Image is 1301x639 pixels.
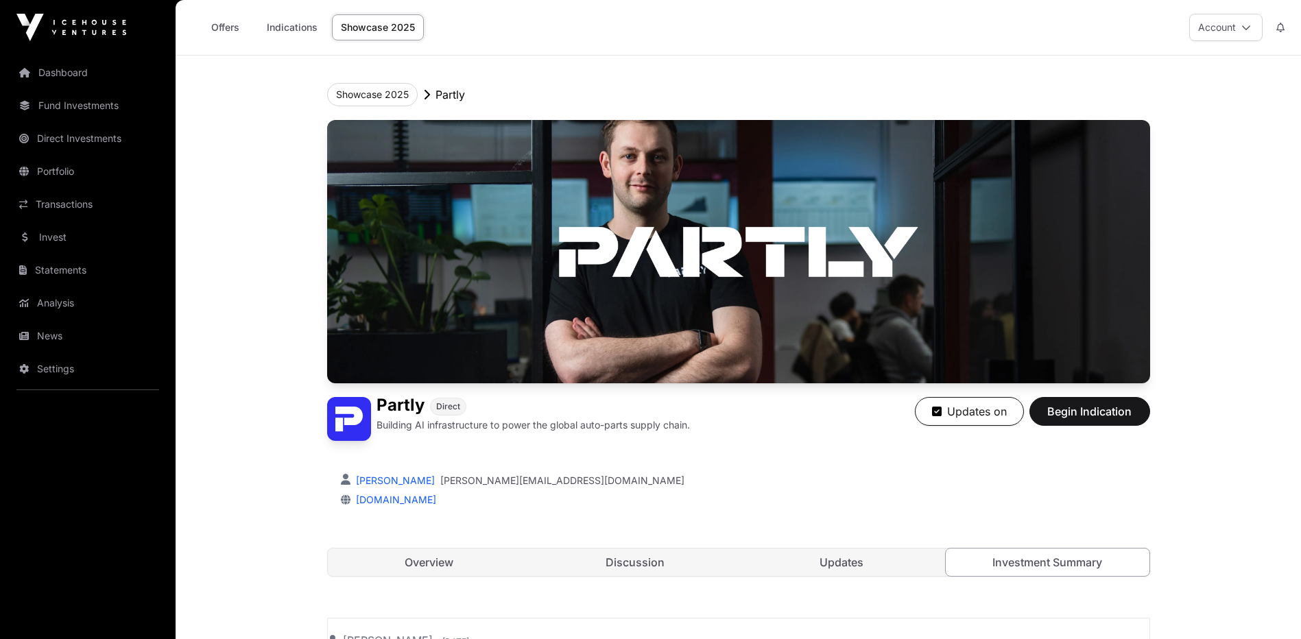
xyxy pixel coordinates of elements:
p: Building AI infrastructure to power the global auto-parts supply chain. [377,418,690,432]
a: [PERSON_NAME] [353,474,435,486]
a: News [11,321,165,351]
a: Indications [258,14,326,40]
nav: Tabs [328,548,1149,576]
h1: Partly [377,397,425,415]
span: Direct [436,401,460,412]
p: Partly [435,86,465,103]
span: Begin Indication [1047,403,1133,420]
button: Showcase 2025 [327,83,418,106]
button: Account [1189,14,1263,41]
a: Overview [328,548,532,576]
img: Icehouse Ventures Logo [16,14,126,41]
a: Fund Investments [11,91,165,121]
img: Partly [327,120,1150,383]
a: [DOMAIN_NAME] [350,494,436,505]
a: Direct Investments [11,123,165,154]
a: Portfolio [11,156,165,186]
a: Begin Indication [1029,411,1150,424]
a: Transactions [11,189,165,219]
a: Analysis [11,288,165,318]
img: Partly [327,397,371,441]
a: Settings [11,354,165,384]
button: Begin Indication [1029,397,1150,426]
a: Offers [198,14,252,40]
a: Discussion [534,548,737,576]
button: Updates on [915,397,1024,426]
a: Dashboard [11,58,165,88]
a: [PERSON_NAME][EMAIL_ADDRESS][DOMAIN_NAME] [440,474,684,487]
a: Updates [740,548,944,576]
a: Statements [11,255,165,285]
a: Investment Summary [945,548,1150,577]
a: Showcase 2025 [332,14,424,40]
a: Invest [11,222,165,252]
